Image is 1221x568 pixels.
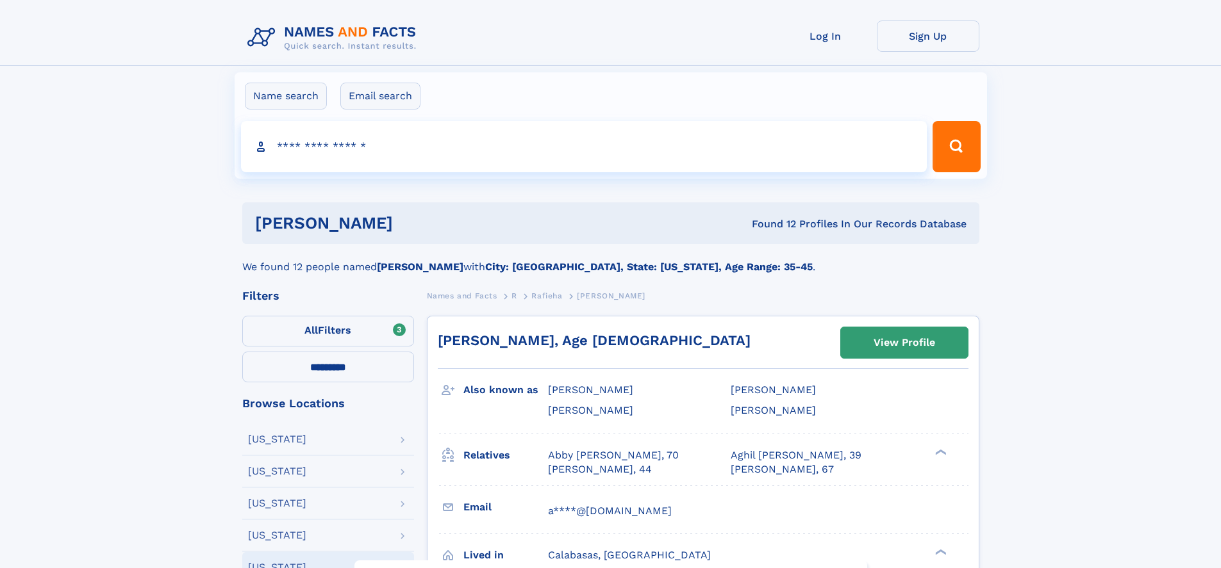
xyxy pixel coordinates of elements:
a: Rafieha [531,288,562,304]
h3: Lived in [463,544,548,566]
span: [PERSON_NAME] [731,384,816,396]
div: [US_STATE] [248,466,306,476]
div: [US_STATE] [248,498,306,508]
h3: Email [463,496,548,518]
div: [US_STATE] [248,530,306,540]
a: View Profile [841,327,968,358]
div: Filters [242,290,414,302]
div: ❯ [932,548,947,556]
input: search input [241,121,927,172]
div: ❯ [932,448,947,456]
label: Filters [242,316,414,346]
a: [PERSON_NAME], Age [DEMOGRAPHIC_DATA] [438,332,751,348]
span: Rafieha [531,291,562,300]
a: R [511,288,517,304]
b: [PERSON_NAME] [377,261,463,273]
span: [PERSON_NAME] [548,384,633,396]
label: Name search [245,83,327,110]
a: [PERSON_NAME], 67 [731,462,834,476]
span: [PERSON_NAME] [577,291,645,300]
div: [US_STATE] [248,434,306,444]
div: Found 12 Profiles In Our Records Database [572,217,967,231]
h3: Relatives [463,444,548,466]
h1: [PERSON_NAME] [255,215,572,231]
button: Search Button [933,121,980,172]
a: Sign Up [877,20,979,52]
div: We found 12 people named with . [242,244,979,275]
a: Log In [774,20,877,52]
span: All [304,324,318,336]
a: Aghil [PERSON_NAME], 39 [731,448,861,462]
span: [PERSON_NAME] [548,404,633,416]
span: Calabasas, [GEOGRAPHIC_DATA] [548,549,711,561]
a: Abby [PERSON_NAME], 70 [548,448,679,462]
div: View Profile [874,328,935,357]
b: City: [GEOGRAPHIC_DATA], State: [US_STATE], Age Range: 35-45 [485,261,813,273]
label: Email search [340,83,420,110]
a: [PERSON_NAME], 44 [548,462,652,476]
a: Names and Facts [427,288,497,304]
span: R [511,291,517,300]
img: Logo Names and Facts [242,20,427,55]
div: Browse Locations [242,398,414,409]
h3: Also known as [463,379,548,401]
span: [PERSON_NAME] [731,404,816,416]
